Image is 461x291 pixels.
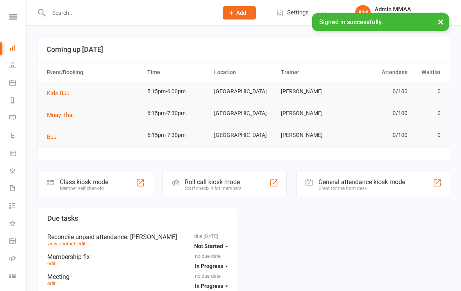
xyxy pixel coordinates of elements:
a: Dashboard [9,40,27,57]
a: Class kiosk mode [9,268,27,286]
td: [PERSON_NAME] [277,126,344,144]
button: In Progress [195,259,228,273]
button: BJJ [47,132,62,142]
th: Time [144,62,211,82]
td: 0/100 [344,126,411,144]
a: edit [77,241,86,247]
a: Roll call kiosk mode [9,250,27,268]
td: 0/100 [344,82,411,101]
button: Muay Thai [47,110,79,120]
div: Reconcile unpaid attendance [47,233,228,241]
input: Search... [46,7,213,18]
td: [GEOGRAPHIC_DATA] [211,126,277,144]
div: Staff check-in for members [185,186,241,191]
button: Kids BJJ [47,89,75,98]
div: [GEOGRAPHIC_DATA] [375,13,427,20]
a: Calendar [9,75,27,92]
a: People [9,57,27,75]
td: [PERSON_NAME] [277,104,344,122]
a: view contact [47,241,75,247]
span: Not Started [194,243,223,249]
span: Kids BJJ [47,90,70,97]
div: Member self check-in [60,186,108,191]
td: 0/100 [344,104,411,122]
button: × [434,13,448,30]
a: What's New [9,215,27,233]
a: edit [47,261,55,266]
th: Waitlist [411,62,445,82]
span: In Progress [195,283,223,289]
span: Muay Thai [47,112,74,119]
td: 0 [411,126,445,144]
div: Meeting [47,273,228,280]
td: 0 [411,104,445,122]
button: Not Started [194,239,228,253]
span: In Progress [195,263,223,269]
div: Admin MMAA [375,6,427,13]
th: Trainer [277,62,344,82]
a: Product Sales [9,145,27,163]
td: 0 [411,82,445,101]
h3: Coming up [DATE] [46,46,441,53]
th: Location [211,62,277,82]
div: Great for the front desk [318,186,405,191]
th: Attendees [344,62,411,82]
td: [PERSON_NAME] [277,82,344,101]
span: Settings [287,4,309,21]
div: General attendance kiosk mode [318,178,405,186]
div: Membership fix [47,253,228,261]
td: [GEOGRAPHIC_DATA] [211,82,277,101]
span: Add [236,10,246,16]
h3: Due tasks [47,215,228,222]
a: edit [47,280,55,286]
td: 6:15pm-7:30pm [144,126,211,144]
a: Reports [9,92,27,110]
span: Signed in successfully. [319,18,383,26]
td: 5:15pm-6:00pm [144,82,211,101]
div: Roll call kiosk mode [185,178,241,186]
button: Add [223,6,256,20]
span: BJJ [47,133,57,140]
div: Class kiosk mode [60,178,108,186]
td: [GEOGRAPHIC_DATA] [211,104,277,122]
span: : [PERSON_NAME] [127,233,177,241]
div: AM [355,5,371,21]
a: General attendance kiosk mode [9,233,27,250]
th: Event/Booking [43,62,144,82]
td: 6:15pm-7:30pm [144,104,211,122]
